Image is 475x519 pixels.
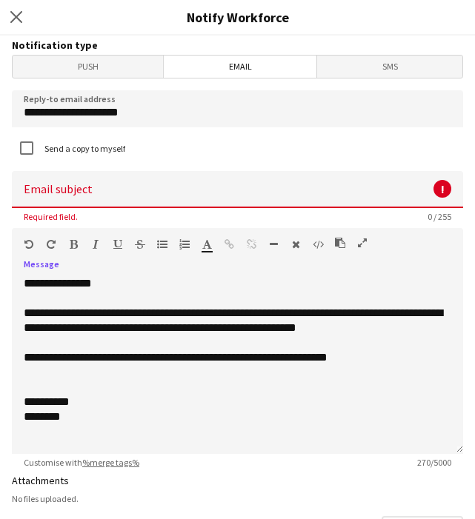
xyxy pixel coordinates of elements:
[13,56,163,78] span: Push
[416,211,463,222] span: 0 / 255
[313,238,323,250] button: HTML Code
[12,457,151,468] span: Customise with
[46,238,56,250] button: Redo
[268,238,279,250] button: Horizontal Line
[317,56,462,78] span: SMS
[202,238,212,250] button: Text Color
[12,474,69,487] label: Attachments
[12,38,463,52] h3: Notification type
[179,238,190,250] button: Ordered List
[157,238,167,250] button: Unordered List
[90,238,101,250] button: Italic
[113,238,123,250] button: Underline
[12,211,90,222] span: Required field.
[405,457,463,468] span: 270 / 5000
[290,238,301,250] button: Clear Formatting
[68,238,79,250] button: Bold
[335,237,345,249] button: Paste as plain text
[82,457,139,468] a: %merge tags%
[41,143,125,154] label: Send a copy to myself
[24,238,34,250] button: Undo
[135,238,145,250] button: Strikethrough
[164,56,316,78] span: Email
[12,493,463,504] div: No files uploaded.
[357,237,368,249] button: Fullscreen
